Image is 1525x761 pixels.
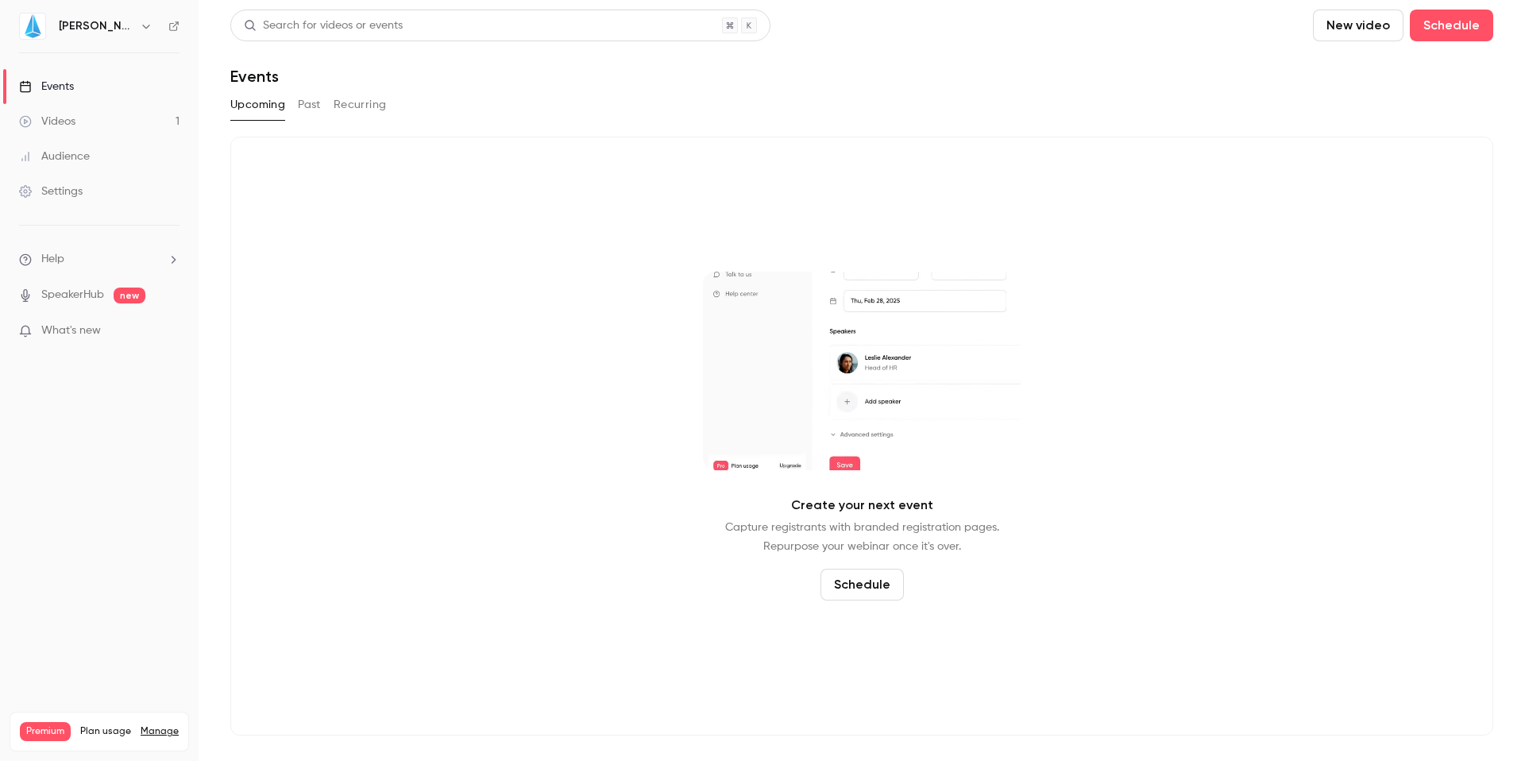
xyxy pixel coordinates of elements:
[334,92,387,118] button: Recurring
[725,518,999,556] p: Capture registrants with branded registration pages. Repurpose your webinar once it's over.
[20,14,45,39] img: Jin
[20,722,71,741] span: Premium
[820,569,904,601] button: Schedule
[791,496,933,515] p: Create your next event
[80,725,131,738] span: Plan usage
[1313,10,1403,41] button: New video
[19,251,180,268] li: help-dropdown-opener
[1410,10,1493,41] button: Schedule
[230,92,285,118] button: Upcoming
[141,725,179,738] a: Manage
[230,67,279,86] h1: Events
[19,79,74,95] div: Events
[19,149,90,164] div: Audience
[59,18,133,34] h6: [PERSON_NAME]
[41,287,104,303] a: SpeakerHub
[19,183,83,199] div: Settings
[19,114,75,129] div: Videos
[244,17,403,34] div: Search for videos or events
[41,323,101,339] span: What's new
[41,251,64,268] span: Help
[298,92,321,118] button: Past
[114,288,145,303] span: new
